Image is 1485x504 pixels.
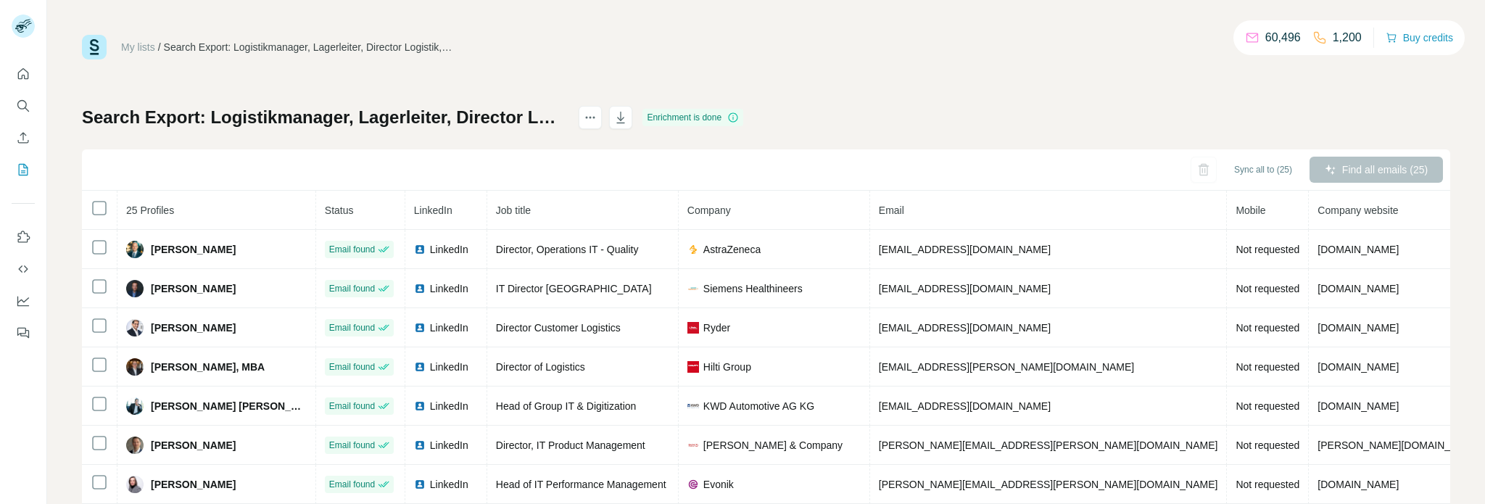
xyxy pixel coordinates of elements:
[126,241,144,258] img: Avatar
[687,400,699,412] img: company-logo
[687,205,731,216] span: Company
[1265,29,1301,46] p: 60,496
[1318,479,1399,490] span: [DOMAIN_NAME]
[687,361,699,373] img: company-logo
[687,322,699,334] img: company-logo
[414,283,426,294] img: LinkedIn logo
[496,361,585,373] span: Director of Logistics
[879,283,1051,294] span: [EMAIL_ADDRESS][DOMAIN_NAME]
[151,399,307,413] span: [PERSON_NAME] [PERSON_NAME]
[126,476,144,493] img: Avatar
[414,322,426,334] img: LinkedIn logo
[12,93,35,119] button: Search
[1224,159,1302,181] button: Sync all to (25)
[703,399,814,413] span: KWD Automotive AG KG
[126,358,144,376] img: Avatar
[329,478,375,491] span: Email found
[579,106,602,129] button: actions
[414,400,426,412] img: LinkedIn logo
[1236,439,1299,451] span: Not requested
[12,157,35,183] button: My lists
[1318,283,1399,294] span: [DOMAIN_NAME]
[1318,439,1482,451] span: [PERSON_NAME][DOMAIN_NAME]
[687,244,699,255] img: company-logo
[496,205,531,216] span: Job title
[687,439,699,451] img: company-logo
[414,361,426,373] img: LinkedIn logo
[496,400,637,412] span: Head of Group IT & Digitization
[1236,400,1299,412] span: Not requested
[703,438,843,453] span: [PERSON_NAME] & Company
[329,400,375,413] span: Email found
[151,477,236,492] span: [PERSON_NAME]
[703,281,803,296] span: Siemens Healthineers
[430,321,468,335] span: LinkedIn
[414,244,426,255] img: LinkedIn logo
[1318,244,1399,255] span: [DOMAIN_NAME]
[1236,322,1299,334] span: Not requested
[1318,361,1399,373] span: [DOMAIN_NAME]
[1318,205,1398,216] span: Company website
[1236,361,1299,373] span: Not requested
[121,41,155,53] a: My lists
[879,479,1218,490] span: [PERSON_NAME][EMAIL_ADDRESS][PERSON_NAME][DOMAIN_NAME]
[879,439,1218,451] span: [PERSON_NAME][EMAIL_ADDRESS][PERSON_NAME][DOMAIN_NAME]
[329,321,375,334] span: Email found
[126,319,144,336] img: Avatar
[879,205,904,216] span: Email
[496,322,621,334] span: Director Customer Logistics
[879,361,1134,373] span: [EMAIL_ADDRESS][PERSON_NAME][DOMAIN_NAME]
[414,439,426,451] img: LinkedIn logo
[329,439,375,452] span: Email found
[151,281,236,296] span: [PERSON_NAME]
[496,479,666,490] span: Head of IT Performance Management
[151,242,236,257] span: [PERSON_NAME]
[1318,400,1399,412] span: [DOMAIN_NAME]
[879,400,1051,412] span: [EMAIL_ADDRESS][DOMAIN_NAME]
[496,283,652,294] span: IT Director [GEOGRAPHIC_DATA]
[414,205,452,216] span: LinkedIn
[687,283,699,294] img: company-logo
[1236,479,1299,490] span: Not requested
[1333,29,1362,46] p: 1,200
[703,360,751,374] span: Hilti Group
[151,321,236,335] span: [PERSON_NAME]
[703,321,730,335] span: Ryder
[879,322,1051,334] span: [EMAIL_ADDRESS][DOMAIN_NAME]
[414,479,426,490] img: LinkedIn logo
[430,360,468,374] span: LinkedIn
[158,40,161,54] li: /
[12,320,35,346] button: Feedback
[329,243,375,256] span: Email found
[1386,28,1453,48] button: Buy credits
[1234,163,1292,176] span: Sync all to (25)
[329,360,375,373] span: Email found
[164,40,454,54] div: Search Export: Logistikmanager, Lagerleiter, Director Logistik, IT-Manager, IT Director, IT-[PERS...
[82,106,566,129] h1: Search Export: Logistikmanager, Lagerleiter, Director Logistik, IT-Manager, IT Director, IT-[PERS...
[430,438,468,453] span: LinkedIn
[496,244,639,255] span: Director, Operations IT - Quality
[496,439,645,451] span: Director, IT Product Management
[329,282,375,295] span: Email found
[703,242,761,257] span: AstraZeneca
[325,205,354,216] span: Status
[430,399,468,413] span: LinkedIn
[430,477,468,492] span: LinkedIn
[126,280,144,297] img: Avatar
[879,244,1051,255] span: [EMAIL_ADDRESS][DOMAIN_NAME]
[12,125,35,151] button: Enrich CSV
[1236,244,1299,255] span: Not requested
[151,360,265,374] span: [PERSON_NAME], MBA
[126,397,144,415] img: Avatar
[12,256,35,282] button: Use Surfe API
[82,35,107,59] img: Surfe Logo
[12,288,35,314] button: Dashboard
[703,477,734,492] span: Evonik
[430,281,468,296] span: LinkedIn
[126,437,144,454] img: Avatar
[687,479,699,490] img: company-logo
[1236,283,1299,294] span: Not requested
[1318,322,1399,334] span: [DOMAIN_NAME]
[430,242,468,257] span: LinkedIn
[642,109,743,126] div: Enrichment is done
